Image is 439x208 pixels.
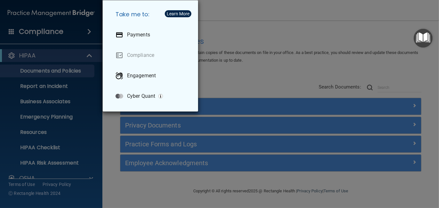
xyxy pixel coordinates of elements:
[329,163,431,188] iframe: Drift Widget Chat Controller
[110,67,193,85] a: Engagement
[165,10,191,17] button: Learn More
[127,73,156,79] p: Engagement
[110,5,193,23] h5: Take me to:
[110,87,193,105] a: Cyber Quant
[127,32,150,38] p: Payments
[110,46,193,64] a: Compliance
[414,29,433,48] button: Open Resource Center
[127,93,155,99] p: Cyber Quant
[110,26,193,44] a: Payments
[167,12,189,16] div: Learn More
